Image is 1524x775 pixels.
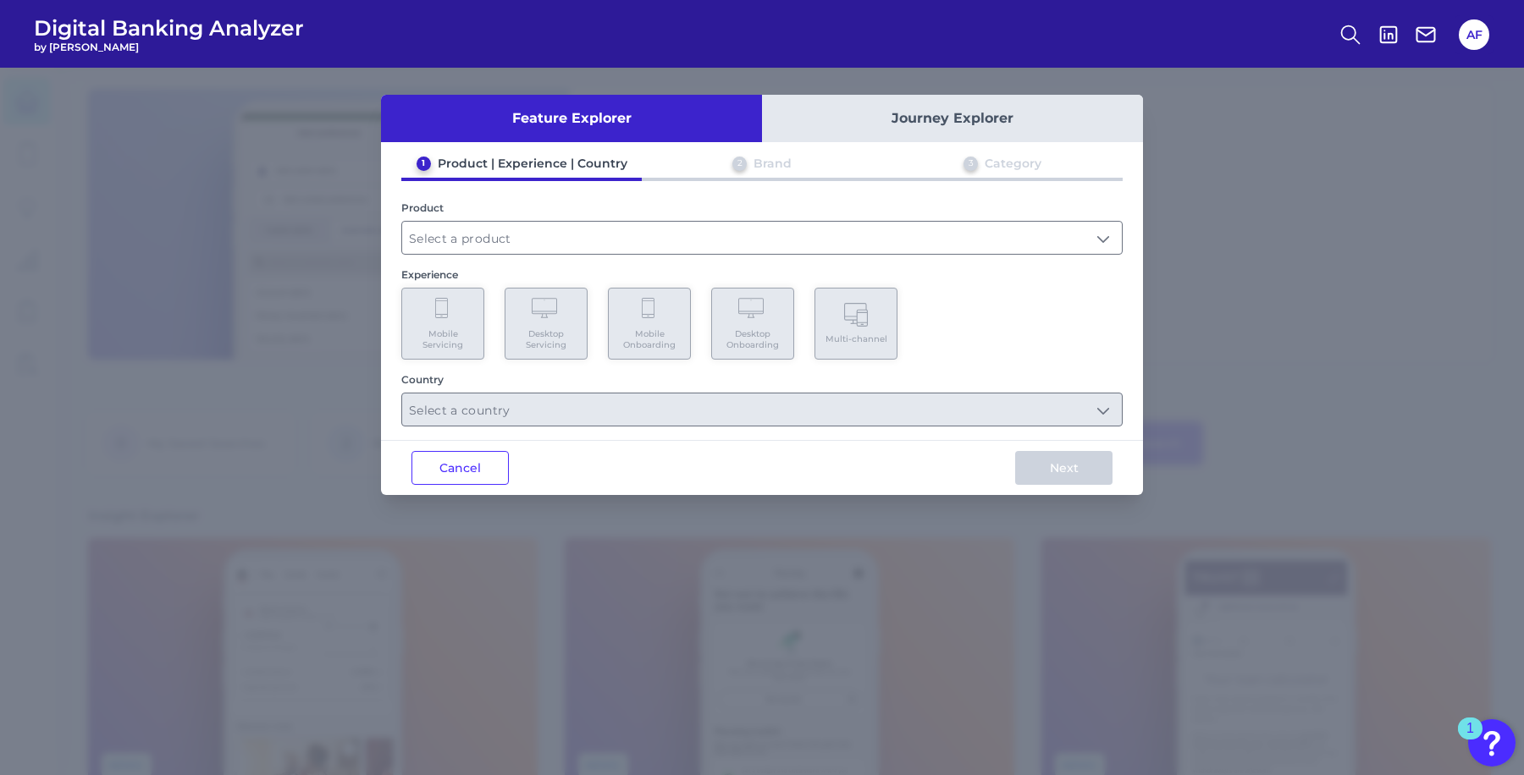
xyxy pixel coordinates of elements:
[1015,451,1113,485] button: Next
[411,451,509,485] button: Cancel
[617,328,682,350] span: Mobile Onboarding
[814,288,897,360] button: Multi-channel
[401,373,1123,386] div: Country
[381,95,762,142] button: Feature Explorer
[754,156,792,171] div: Brand
[711,288,794,360] button: Desktop Onboarding
[608,288,691,360] button: Mobile Onboarding
[985,156,1041,171] div: Category
[505,288,588,360] button: Desktop Servicing
[401,201,1123,214] div: Product
[732,157,747,171] div: 2
[762,95,1143,142] button: Journey Explorer
[34,15,304,41] span: Digital Banking Analyzer
[1466,728,1474,750] div: 1
[402,222,1122,254] input: Select a product
[401,288,484,360] button: Mobile Servicing
[402,393,1122,426] input: Select a country
[825,333,887,344] span: Multi-channel
[34,41,304,53] span: by [PERSON_NAME]
[417,157,431,171] div: 1
[401,268,1123,281] div: Experience
[1468,719,1516,767] button: Open Resource Center, 1 new notification
[964,157,978,171] div: 3
[411,328,475,350] span: Mobile Servicing
[438,156,627,171] div: Product | Experience | Country
[514,328,578,350] span: Desktop Servicing
[1459,19,1489,50] button: AF
[721,328,785,350] span: Desktop Onboarding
